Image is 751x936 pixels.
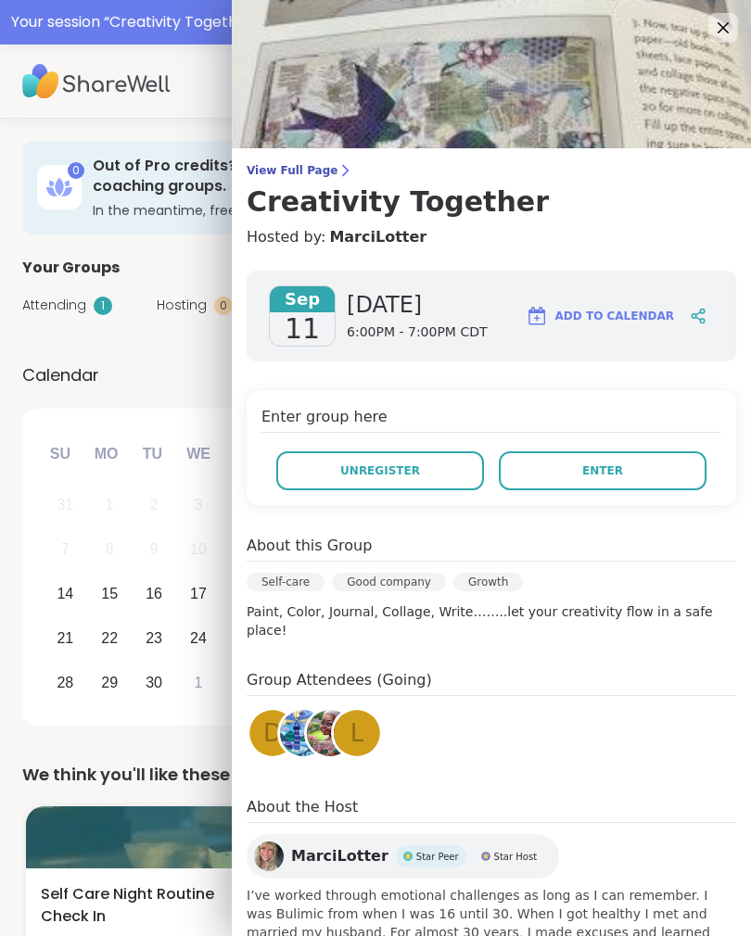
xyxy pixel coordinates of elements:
img: nanny [307,710,353,756]
div: Not available Monday, September 1st, 2025 [90,486,130,525]
div: 24 [190,626,207,651]
div: Mo [85,433,126,474]
div: 30 [146,670,162,695]
a: nanny [304,707,356,759]
div: 21 [57,626,73,651]
span: Unregister [340,462,420,479]
h4: About this Group [247,535,372,557]
span: 6:00PM - 7:00PM CDT [347,323,487,342]
div: month 2025-09 [43,483,353,704]
div: Choose Tuesday, September 30th, 2025 [134,663,174,702]
div: Good company [332,573,446,591]
span: Enter [582,462,623,479]
div: 3 [195,492,203,517]
span: MarciLotter [291,845,388,867]
div: Not available Monday, September 8th, 2025 [90,529,130,569]
div: 23 [146,626,162,651]
div: 2 [150,492,159,517]
span: Sep [270,286,335,312]
button: Add to Calendar [517,294,682,338]
h3: In the meantime, free support groups are always available. [93,201,578,220]
a: D [247,707,299,759]
a: L [331,707,383,759]
div: We [178,433,219,474]
p: Paint, Color, Journal, Collage, Write……..let your creativity flow in a safe place! [247,602,736,639]
span: Add to Calendar [555,308,674,324]
span: Attending [22,296,86,315]
span: 11 [285,312,320,346]
div: Choose Monday, September 29th, 2025 [90,663,130,702]
span: Star Peer [416,850,459,864]
img: Star Host [481,852,490,861]
div: 1 [94,297,112,315]
div: Choose Monday, September 15th, 2025 [90,574,130,613]
h4: Group Attendees (Going) [247,669,736,696]
div: 1 [106,492,114,517]
div: Not available Sunday, August 31st, 2025 [45,486,85,525]
div: 10 [190,537,207,562]
div: Your session “ Creativity Together ” is starting soon! [11,11,740,33]
div: Self-care [247,573,325,591]
div: Choose Wednesday, October 1st, 2025 [179,663,219,702]
div: 0 [214,297,233,315]
div: Not available Wednesday, September 3rd, 2025 [179,486,219,525]
div: 9 [150,537,159,562]
h3: Creativity Together [247,185,736,219]
img: MarciLotter [254,841,284,871]
div: 8 [106,537,114,562]
a: MarciLotter [329,226,426,248]
div: Not available Wednesday, September 10th, 2025 [179,529,219,569]
span: Your Groups [22,257,120,279]
div: Choose Thursday, October 2nd, 2025 [223,663,263,702]
div: 1 [195,670,203,695]
h4: About the Host [247,796,736,823]
div: 16 [146,581,162,606]
div: 22 [101,626,118,651]
img: ShareWell Nav Logo [22,49,171,114]
img: ShareWell Logomark [526,305,548,327]
button: Unregister [276,451,484,490]
div: 31 [57,492,73,517]
div: Not available Tuesday, September 9th, 2025 [134,529,174,569]
div: Th [224,433,265,474]
div: Choose Tuesday, September 23rd, 2025 [134,618,174,658]
div: Choose Wednesday, September 17th, 2025 [179,574,219,613]
div: Choose Thursday, September 11th, 2025 [223,529,263,569]
div: Choose Sunday, September 14th, 2025 [45,574,85,613]
div: 17 [190,581,207,606]
div: Choose Sunday, September 21st, 2025 [45,618,85,658]
img: Star Peer [403,852,413,861]
div: Choose Monday, September 22nd, 2025 [90,618,130,658]
span: Calendar [22,362,99,387]
div: Choose Wednesday, September 24th, 2025 [179,618,219,658]
span: D [263,715,282,752]
div: 14 [57,581,73,606]
div: 15 [101,581,118,606]
span: L [350,715,364,752]
a: MarciLotterMarciLotterStar PeerStar PeerStar HostStar Host [247,834,559,879]
div: Choose Thursday, September 18th, 2025 [223,574,263,613]
button: Enter [499,451,706,490]
h3: Out of Pro credits? Upgrade for unlimited access to expert-led coaching groups. [93,156,578,197]
div: Not available Sunday, September 7th, 2025 [45,529,85,569]
div: 28 [57,670,73,695]
div: Choose Tuesday, September 16th, 2025 [134,574,174,613]
div: 0 [68,162,84,179]
a: Erin32 [277,707,329,759]
div: Not available Thursday, September 4th, 2025 [223,486,263,525]
span: Hosting [157,296,207,315]
div: Tu [132,433,172,474]
a: View Full PageCreativity Together [247,163,736,219]
div: Su [40,433,81,474]
div: 7 [61,537,70,562]
span: [DATE] [347,290,487,320]
span: Self Care Night Routine Check In [41,883,234,928]
div: Choose Thursday, September 25th, 2025 [223,618,263,658]
h4: Hosted by: [247,226,736,248]
div: Not available Tuesday, September 2nd, 2025 [134,486,174,525]
h4: Enter group here [261,406,721,433]
span: View Full Page [247,163,736,178]
span: Star Host [494,850,537,864]
img: Erin32 [280,710,326,756]
div: Choose Sunday, September 28th, 2025 [45,663,85,702]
